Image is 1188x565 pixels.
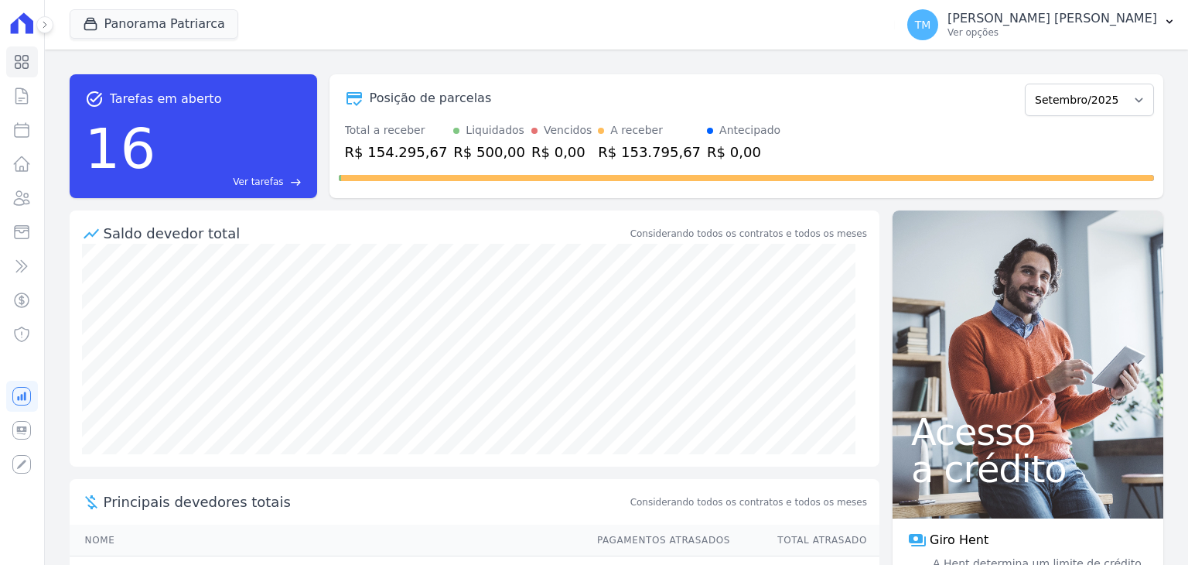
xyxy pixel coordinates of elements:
div: R$ 153.795,67 [598,142,701,163]
span: task_alt [85,90,104,108]
th: Nome [70,525,582,556]
div: Total a receber [345,122,448,139]
button: TM [PERSON_NAME] [PERSON_NAME] Ver opções [895,3,1188,46]
span: a crédito [911,450,1145,488]
div: 16 [85,108,156,189]
div: Liquidados [466,122,524,139]
span: Ver tarefas [233,175,283,189]
button: Panorama Patriarca [70,9,238,39]
th: Total Atrasado [731,525,879,556]
span: east [290,176,302,188]
a: Ver tarefas east [162,175,301,189]
div: A receber [610,122,663,139]
p: [PERSON_NAME] [PERSON_NAME] [947,11,1157,26]
div: Posição de parcelas [370,89,492,108]
div: Considerando todos os contratos e todos os meses [630,227,867,241]
p: Ver opções [947,26,1157,39]
div: Saldo devedor total [104,223,627,244]
span: Acesso [911,413,1145,450]
div: Antecipado [719,122,780,139]
div: R$ 500,00 [453,142,525,163]
span: Principais devedores totais [104,491,627,512]
div: R$ 154.295,67 [345,142,448,163]
div: Vencidos [544,122,592,139]
div: R$ 0,00 [707,142,780,163]
span: Giro Hent [930,531,988,550]
span: TM [915,19,931,30]
th: Pagamentos Atrasados [582,525,731,556]
div: R$ 0,00 [531,142,592,163]
span: Considerando todos os contratos e todos os meses [630,495,867,509]
span: Tarefas em aberto [110,90,222,108]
